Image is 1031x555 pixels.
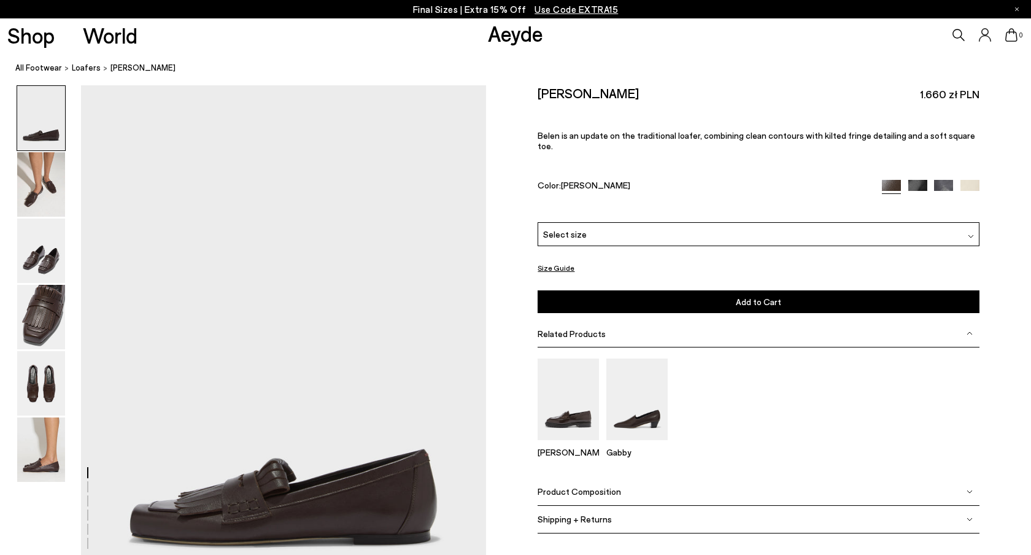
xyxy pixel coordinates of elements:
div: Color: [538,180,868,194]
span: Related Products [538,328,606,339]
p: Gabby [606,447,668,457]
nav: breadcrumb [15,52,1031,85]
img: Leon Loafers [538,359,599,440]
a: Loafers [72,61,101,74]
img: Gabby Almond-Toe Loafers [606,359,668,440]
span: [PERSON_NAME] [561,180,630,190]
img: Belen Tassel Loafers - Image 5 [17,351,65,416]
p: Belen is an update on the traditional loafer, combining clean contours with kilted fringe detaili... [538,130,979,151]
a: Aeyde [488,20,543,46]
span: [PERSON_NAME] [110,61,176,74]
span: Product Composition [538,486,621,497]
img: Belen Tassel Loafers - Image 4 [17,285,65,349]
a: World [83,25,137,46]
span: 1.660 zł PLN [920,87,979,102]
span: 0 [1017,32,1024,39]
img: Belen Tassel Loafers - Image 1 [17,86,65,150]
a: Leon Loafers [PERSON_NAME] [538,432,599,457]
button: Add to Cart [538,290,979,313]
h2: [PERSON_NAME] [538,85,639,101]
span: Select size [543,228,587,241]
img: svg%3E [967,330,973,336]
a: 0 [1005,28,1017,42]
img: svg%3E [967,516,973,522]
span: Shipping + Returns [538,514,612,524]
span: Loafers [72,63,101,72]
a: Shop [7,25,55,46]
img: Belen Tassel Loafers - Image 6 [17,417,65,482]
p: Final Sizes | Extra 15% Off [413,2,619,17]
img: Belen Tassel Loafers - Image 3 [17,219,65,283]
span: Add to Cart [736,297,781,307]
img: svg%3E [968,233,974,239]
img: Belen Tassel Loafers - Image 2 [17,152,65,217]
span: Navigate to /collections/ss25-final-sizes [535,4,618,15]
img: svg%3E [967,489,973,495]
a: All Footwear [15,61,62,74]
a: Gabby Almond-Toe Loafers Gabby [606,432,668,457]
button: Size Guide [538,260,574,276]
p: [PERSON_NAME] [538,447,599,457]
